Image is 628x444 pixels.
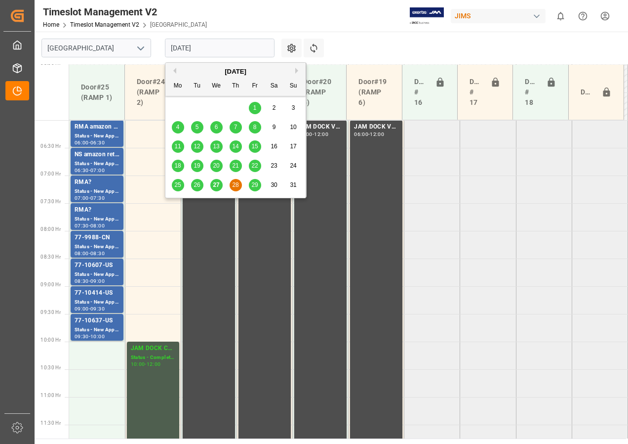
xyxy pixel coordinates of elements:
div: Choose Sunday, August 17th, 2025 [287,140,300,153]
div: Choose Friday, August 29th, 2025 [249,179,261,191]
div: Choose Saturday, August 2nd, 2025 [268,102,280,114]
div: Status - New Appointment [75,326,119,334]
div: Choose Tuesday, August 19th, 2025 [191,160,203,172]
div: Fr [249,80,261,92]
div: Status - New Appointment [75,160,119,168]
div: 09:30 [75,334,89,339]
button: show 0 new notifications [549,5,572,27]
div: 07:30 [90,196,105,200]
div: Su [287,80,300,92]
div: 09:30 [90,307,105,311]
div: Choose Tuesday, August 5th, 2025 [191,121,203,133]
div: Sa [268,80,280,92]
div: Choose Tuesday, August 26th, 2025 [191,179,203,191]
div: - [89,279,90,283]
div: Status - New Appointment [75,215,119,223]
div: - [89,307,90,311]
div: Choose Thursday, August 7th, 2025 [230,121,242,133]
div: Door#23 [577,83,597,102]
div: JAM DOCK VOLUME CONTROL [298,122,343,132]
div: Status - New Appointment [75,243,119,251]
span: 28 [232,181,238,188]
div: - [89,223,90,228]
span: 18 [174,162,181,169]
span: 2 [273,104,276,111]
div: 06:00 [75,140,89,145]
button: open menu [133,41,148,56]
span: 6 [215,124,218,131]
div: month 2025-08 [168,98,303,195]
span: 13 [213,143,219,150]
div: 12:00 [314,132,328,136]
div: Choose Monday, August 25th, 2025 [172,179,184,191]
div: Th [230,80,242,92]
div: [DATE] [165,67,306,77]
span: 20 [213,162,219,169]
div: - [368,132,370,136]
div: Choose Saturday, August 30th, 2025 [268,179,280,191]
div: 07:30 [75,223,89,228]
span: 8 [253,124,257,131]
span: 16 [271,143,277,150]
span: 15 [251,143,258,150]
span: 07:00 Hr [40,171,61,177]
input: DD-MM-YYYY [165,39,275,57]
div: 09:00 [90,279,105,283]
div: Choose Wednesday, August 6th, 2025 [210,121,223,133]
span: 30 [271,181,277,188]
div: Doors # 18 [521,73,542,112]
div: 10:00 [90,334,105,339]
div: 07:00 [75,196,89,200]
span: 22 [251,162,258,169]
div: Choose Sunday, August 10th, 2025 [287,121,300,133]
div: Choose Saturday, August 23rd, 2025 [268,160,280,172]
span: 06:30 Hr [40,143,61,149]
div: RMA? [75,178,119,187]
div: Status - New Appointment [75,187,119,196]
div: - [313,132,314,136]
div: - [89,140,90,145]
span: 31 [290,181,296,188]
span: 12 [194,143,200,150]
div: 10:00 [131,362,145,366]
div: NS amazon returns [75,150,119,160]
div: Choose Monday, August 18th, 2025 [172,160,184,172]
div: Timeslot Management V2 [43,4,207,19]
span: 14 [232,143,238,150]
div: Choose Thursday, August 14th, 2025 [230,140,242,153]
span: 27 [213,181,219,188]
a: Home [43,21,59,28]
div: Choose Sunday, August 31st, 2025 [287,179,300,191]
div: Choose Friday, August 22nd, 2025 [249,160,261,172]
span: 11 [174,143,181,150]
div: 08:00 [75,251,89,256]
span: 21 [232,162,238,169]
div: Choose Friday, August 15th, 2025 [249,140,261,153]
div: Choose Saturday, August 16th, 2025 [268,140,280,153]
span: 08:30 Hr [40,254,61,260]
button: JIMS [451,6,549,25]
span: 11:00 Hr [40,393,61,398]
div: 06:00 [354,132,368,136]
div: 08:30 [90,251,105,256]
div: Choose Monday, August 4th, 2025 [172,121,184,133]
div: JIMS [451,9,546,23]
div: Choose Sunday, August 3rd, 2025 [287,102,300,114]
div: Doors # 16 [410,73,431,112]
span: 26 [194,181,200,188]
div: Choose Thursday, August 21st, 2025 [230,160,242,172]
span: 08:00 Hr [40,226,61,232]
div: Door#19 (RAMP 6) [354,73,393,112]
div: Status - New Appointment [75,298,119,307]
div: 07:00 [90,168,105,173]
div: Choose Friday, August 1st, 2025 [249,102,261,114]
div: 08:30 [75,279,89,283]
div: 06:30 [75,168,89,173]
div: Status - New Appointment [75,132,119,140]
div: Door#25 (RAMP 1) [77,78,117,107]
div: 77-10414-US [75,288,119,298]
div: 08:00 [90,223,105,228]
span: 11:30 Hr [40,420,61,426]
div: 77-10607-US [75,261,119,270]
div: Door#24 (RAMP 2) [133,73,172,112]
